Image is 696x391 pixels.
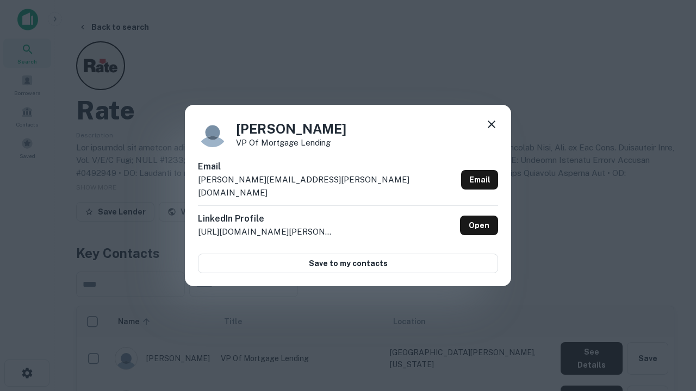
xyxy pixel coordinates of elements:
a: Email [461,170,498,190]
p: [URL][DOMAIN_NAME][PERSON_NAME] [198,225,334,238]
p: VP of Mortgage Lending [236,138,346,147]
button: Save to my contacts [198,254,498,273]
h6: LinkedIn Profile [198,212,334,225]
h6: Email [198,160,457,173]
h4: [PERSON_NAME] [236,119,346,138]
iframe: Chat Widget [642,269,696,321]
img: 9c8pery4andzj6ohjkjp54ma2 [198,118,227,147]
a: Open [460,216,498,235]
p: [PERSON_NAME][EMAIL_ADDRESS][PERSON_NAME][DOMAIN_NAME] [198,173,457,199]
